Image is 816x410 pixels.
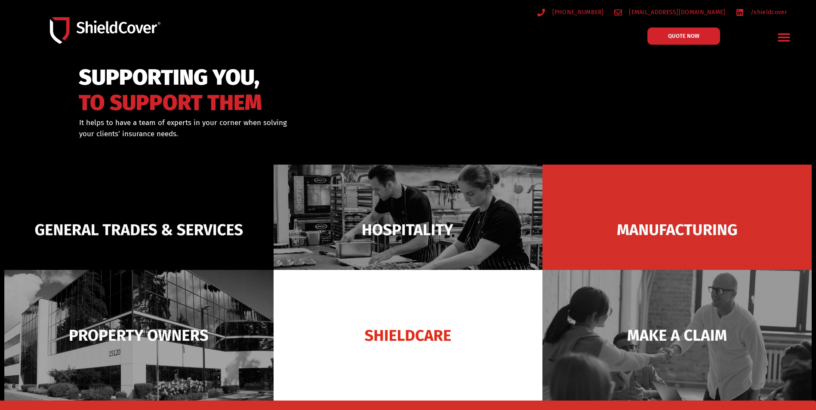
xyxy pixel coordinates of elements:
a: [PHONE_NUMBER] [537,7,604,18]
span: SUPPORTING YOU, [79,69,262,86]
div: It helps to have a team of experts in your corner when solving [79,117,452,139]
p: your clients’ insurance needs. [79,129,452,140]
a: QUOTE NOW [647,28,720,45]
span: [EMAIL_ADDRESS][DOMAIN_NAME] [627,7,725,18]
a: /shieldcover [736,7,787,18]
span: [PHONE_NUMBER] [550,7,604,18]
img: Shield-Cover-Underwriting-Australia-logo-full [50,17,160,44]
div: Menu Toggle [774,27,794,47]
span: /shieldcover [748,7,787,18]
a: [EMAIL_ADDRESS][DOMAIN_NAME] [614,7,726,18]
span: QUOTE NOW [668,33,699,39]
